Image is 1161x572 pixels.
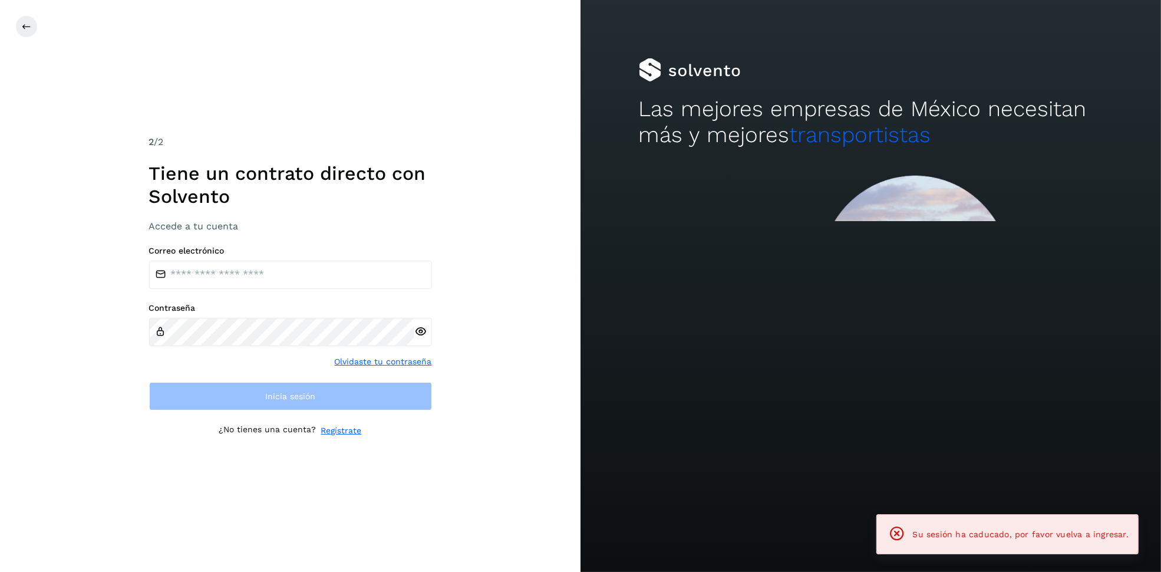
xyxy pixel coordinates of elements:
[149,221,432,232] h3: Accede a tu cuenta
[149,135,432,149] div: /2
[149,246,432,256] label: Correo electrónico
[321,425,362,437] a: Regístrate
[149,382,432,410] button: Inicia sesión
[913,530,1129,539] span: Su sesión ha caducado, por favor vuelva a ingresar.
[149,303,432,313] label: Contraseña
[219,425,316,437] p: ¿No tienes una cuenta?
[639,96,1103,149] h2: Las mejores empresas de México necesitan más y mejores
[335,356,432,368] a: Olvidaste tu contraseña
[149,162,432,208] h1: Tiene un contrato directo con Solvento
[790,122,931,147] span: transportistas
[149,136,154,147] span: 2
[265,392,315,400] span: Inicia sesión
